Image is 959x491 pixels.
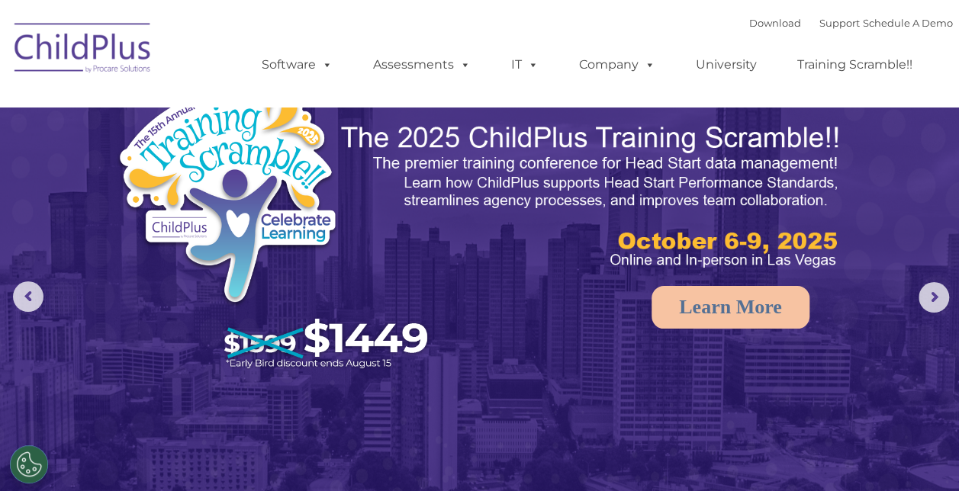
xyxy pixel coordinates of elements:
a: Support [819,17,860,29]
a: University [681,50,772,80]
a: Schedule A Demo [863,17,953,29]
a: Learn More [652,286,809,329]
a: IT [496,50,554,80]
a: Assessments [358,50,486,80]
a: Company [564,50,671,80]
a: Training Scramble!! [782,50,928,80]
button: Cookies Settings [10,445,48,483]
a: Download [749,17,801,29]
font: | [749,17,953,29]
a: Software [246,50,348,80]
img: ChildPlus by Procare Solutions [7,12,159,88]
